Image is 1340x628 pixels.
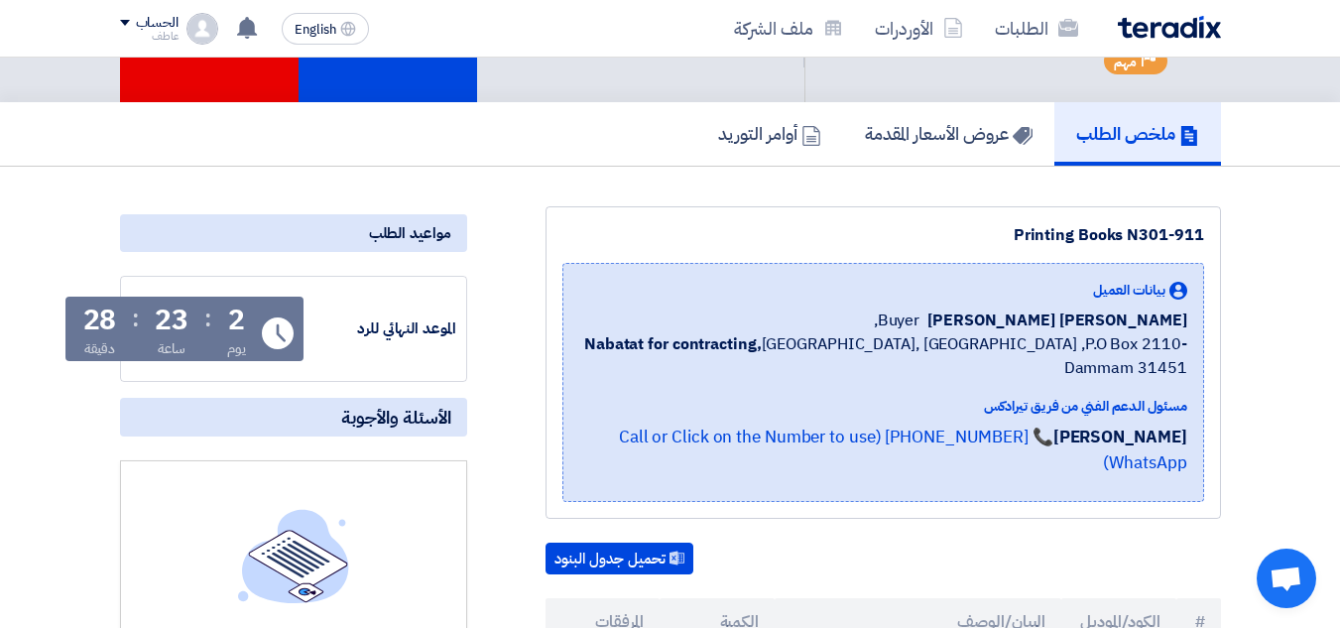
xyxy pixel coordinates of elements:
div: دقيقة [84,338,115,359]
a: الطلبات [979,5,1094,52]
div: مواعيد الطلب [120,214,467,252]
a: ملف الشركة [718,5,859,52]
span: [PERSON_NAME] [PERSON_NAME] [927,309,1186,332]
button: English [282,13,369,45]
span: مهم [1114,53,1137,71]
span: الأسئلة والأجوبة [341,406,451,429]
strong: [PERSON_NAME] [1053,425,1187,449]
span: Buyer, [874,309,919,332]
div: : [132,301,139,336]
img: empty_state_list.svg [238,509,349,602]
a: ملخص الطلب [1054,102,1221,166]
h5: أوامر التوريد [718,122,821,145]
a: عروض الأسعار المقدمة [843,102,1054,166]
div: : [204,301,211,336]
h5: ملخص الطلب [1076,122,1199,145]
h5: عروض الأسعار المقدمة [865,122,1033,145]
div: الحساب [136,15,179,32]
div: عاطف [120,31,179,42]
span: بيانات العميل [1093,280,1165,301]
a: Open chat [1257,549,1316,608]
img: Teradix logo [1118,16,1221,39]
span: English [295,23,336,37]
div: ساعة [158,338,186,359]
div: 28 [83,307,117,334]
div: 2 [228,307,245,334]
a: الأوردرات [859,5,979,52]
button: تحميل جدول البنود [546,543,693,574]
div: مسئول الدعم الفني من فريق تيرادكس [579,396,1187,417]
span: [GEOGRAPHIC_DATA], [GEOGRAPHIC_DATA] ,P.O Box 2110- Dammam 31451 [579,332,1187,380]
div: الموعد النهائي للرد [307,317,456,340]
img: profile_test.png [186,13,218,45]
a: 📞 [PHONE_NUMBER] (Call or Click on the Number to use WhatsApp) [619,425,1187,475]
div: 23 [155,307,188,334]
div: Printing Books N301-911 [562,223,1204,247]
a: أوامر التوريد [696,102,843,166]
div: يوم [227,338,246,359]
b: Nabatat for contracting, [584,332,762,356]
